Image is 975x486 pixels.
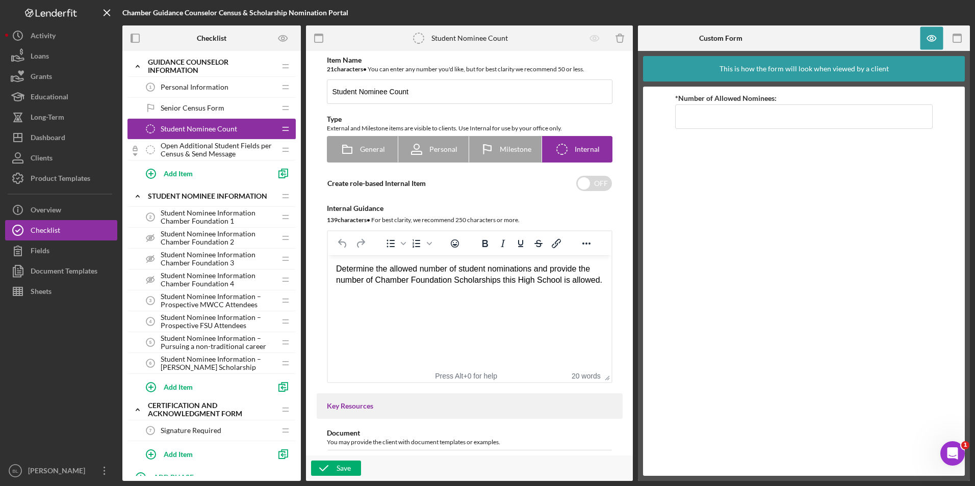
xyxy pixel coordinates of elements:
[5,87,117,107] button: Educational
[161,292,275,309] span: Student Nominee Information – Prospective MWCC Attendees
[138,444,270,464] button: Add Item
[149,361,152,366] tspan: 6
[164,164,193,183] div: Add Item
[164,444,193,464] div: Add Item
[5,240,117,261] button: Fields
[161,355,275,371] span: Student Nominee Information – [PERSON_NAME] Scholarship
[161,209,275,225] span: Student Nominee Information Chamber Foundation 1
[5,168,117,188] button: Product Templates
[327,179,426,187] label: Create role-based Internal Item
[153,473,194,481] b: ADD PHASE
[12,468,18,474] text: BL
[5,281,117,302] button: Sheets
[327,429,612,437] div: Document
[25,461,92,483] div: [PERSON_NAME]
[446,236,464,251] button: Emojis
[476,236,494,251] button: Bold
[31,87,68,110] div: Educational
[122,8,348,17] b: Chamber Guidance Counselor Census & Scholarship Nomination Portal
[31,66,52,89] div: Grants
[575,145,600,153] span: Internal
[31,240,49,263] div: Fields
[31,46,49,69] div: Loans
[197,34,226,42] b: Checklist
[360,145,385,153] span: General
[382,236,407,251] div: Bullet list
[327,115,612,123] div: Type
[161,83,228,91] span: Personal Information
[311,461,361,476] button: Save
[138,163,270,183] button: Add Item
[31,148,53,171] div: Clients
[327,56,612,64] div: Item Name
[5,25,117,46] button: Activity
[148,401,275,418] div: Certification and Acknowledgment Form
[500,145,531,153] span: Milestone
[148,58,275,74] div: Guidance Counselor Information
[327,216,370,224] b: 139 character s •
[161,251,275,267] span: Student Nominee Information Chamber Foundation 3
[327,65,367,73] b: 21 character s •
[5,200,117,220] button: Overview
[530,236,547,251] button: Strikethrough
[408,236,433,251] div: Numbered list
[5,66,117,87] button: Grants
[149,340,152,345] tspan: 5
[161,426,221,435] span: Signature Required
[31,25,56,48] div: Activity
[327,64,612,74] div: You can enter any number you'd like, but for best clarity we recommend 50 or less.
[337,461,351,476] div: Save
[161,230,275,246] span: Student Nominee Information Chamber Foundation 2
[31,261,97,284] div: Document Templates
[494,236,511,251] button: Italic
[720,56,889,82] div: This is how the form will look when viewed by a client
[352,236,369,251] button: Redo
[272,27,295,50] button: Preview as
[149,85,152,90] tspan: 1
[5,261,117,281] button: Document Templates
[5,46,117,66] button: Loans
[5,220,117,240] button: Checklist
[149,214,152,220] tspan: 2
[334,236,351,251] button: Undo
[328,255,611,369] iframe: Rich Text Area
[578,236,595,251] button: Reveal or hide additional toolbar items
[31,168,90,191] div: Product Templates
[5,127,117,148] button: Dashboard
[31,281,52,304] div: Sheets
[699,34,742,42] b: Custom Form
[940,441,965,466] iframe: Intercom live chat
[161,142,275,158] span: Open Additional Student Fields per Census & Send Message
[164,377,193,396] div: Add Item
[421,372,511,380] div: Press Alt+0 for help
[5,148,117,168] button: Clients
[31,107,64,130] div: Long-Term
[327,437,612,447] div: You may provide the client with document templates or examples.
[31,200,61,223] div: Overview
[148,192,275,200] div: Student Nominee Information
[161,104,224,112] span: Senior Census Form
[138,376,270,397] button: Add Item
[327,215,612,225] div: For best clarity, we recommend 250 characters or more.
[961,441,969,449] span: 1
[31,127,65,150] div: Dashboard
[161,313,275,330] span: Student Nominee Information – Prospective FSU Attendees
[149,428,152,433] tspan: 7
[5,107,117,127] button: Long-Term
[161,334,275,350] span: Student Nominee Information – Pursuing a non-traditional career
[5,461,117,481] button: BL[PERSON_NAME]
